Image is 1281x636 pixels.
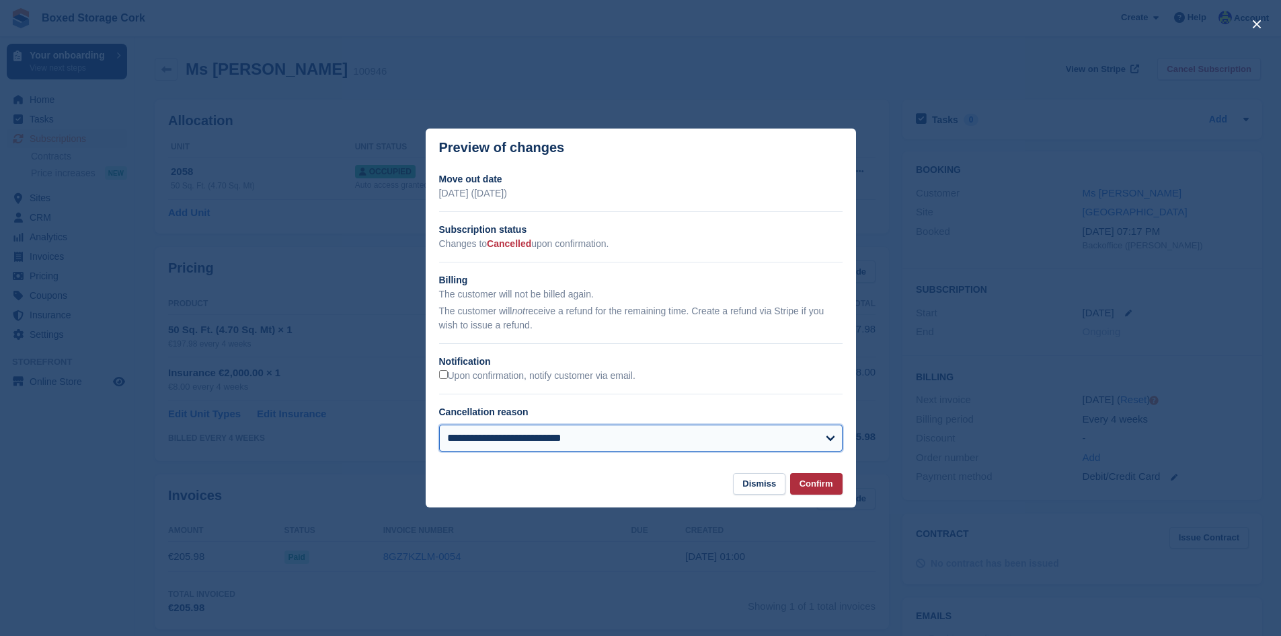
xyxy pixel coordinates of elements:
[439,172,843,186] h2: Move out date
[439,355,843,369] h2: Notification
[439,237,843,251] p: Changes to upon confirmation.
[439,304,843,332] p: The customer will receive a refund for the remaining time. Create a refund via Stripe if you wish...
[790,473,843,495] button: Confirm
[439,223,843,237] h2: Subscription status
[439,140,565,155] p: Preview of changes
[439,370,448,379] input: Upon confirmation, notify customer via email.
[439,186,843,201] p: [DATE] ([DATE])
[439,273,843,287] h2: Billing
[1246,13,1268,35] button: close
[439,370,635,382] label: Upon confirmation, notify customer via email.
[733,473,785,495] button: Dismiss
[439,287,843,302] p: The customer will not be billed again.
[512,306,525,316] em: not
[487,238,531,249] span: Cancelled
[439,407,529,417] label: Cancellation reason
